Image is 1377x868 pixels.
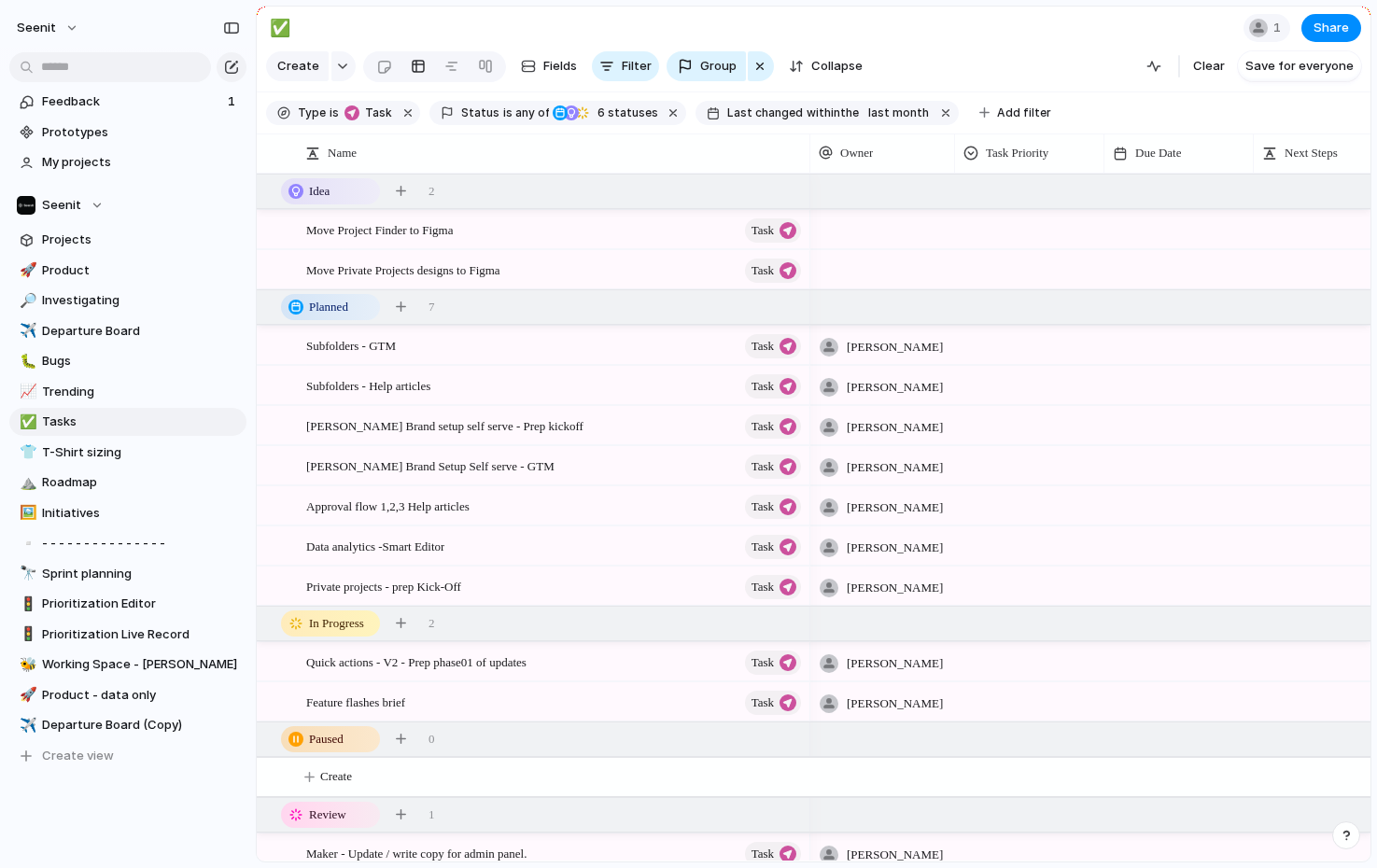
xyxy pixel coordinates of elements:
span: Task Priority [986,144,1048,162]
span: [PERSON_NAME] Brand Setup Self serve - GTM [306,455,555,476]
span: Feature flashes brief [306,691,405,712]
span: is [330,105,339,121]
span: Roadmap [42,473,240,492]
div: ✅ [20,412,33,433]
div: 🚀 [20,684,33,706]
span: Add filter [997,105,1051,121]
a: 🚦Prioritization Editor [9,590,246,618]
span: Task [752,454,774,480]
span: Idea [309,182,330,201]
span: Maker - Update / write copy for admin panel. [306,842,527,863]
a: Feedback1 [9,88,246,116]
span: In Progress [309,614,364,633]
span: [PERSON_NAME] [847,378,943,397]
span: Task [752,534,774,560]
a: ✅Tasks [9,408,246,436]
button: Task [745,575,801,599]
span: 2 [429,182,435,201]
button: 📈 [17,383,35,401]
a: ✈️Departure Board [9,317,246,345]
div: 🐛Bugs [9,347,246,375]
button: 🐛 [17,352,35,371]
span: [PERSON_NAME] [847,458,943,477]
span: [PERSON_NAME] [847,539,943,557]
button: ✈️ [17,322,35,341]
span: Collapse [811,57,863,76]
span: Move Project Finder to Figma [306,218,453,240]
button: Filter [592,51,659,81]
span: Due Date [1135,144,1181,162]
button: Task [745,842,801,866]
span: Trending [42,383,240,401]
span: Create [320,767,352,786]
div: 🚦 [20,623,33,645]
span: Sprint planning [42,565,240,583]
span: Data analytics -Smart Editor [306,535,444,556]
span: last month [868,105,929,121]
div: ⛰️Roadmap [9,469,246,497]
a: 🚦Prioritization Live Record [9,621,246,649]
span: 7 [429,298,435,316]
span: Type [298,105,326,121]
div: ▫️ [20,533,33,554]
span: [PERSON_NAME] [847,579,943,597]
span: [PERSON_NAME] [847,654,943,673]
span: Filter [622,57,652,76]
span: Task [752,333,774,359]
div: 🖼️ [20,502,33,524]
span: any of [513,105,549,121]
span: Review [309,805,346,824]
button: Add filter [968,100,1062,126]
button: 6 statuses [551,103,662,123]
button: 🐝 [17,655,35,674]
span: Initiatives [42,504,240,523]
span: Last changed [727,105,803,121]
span: Working Space - [PERSON_NAME] [42,655,240,674]
a: 🔎Investigating [9,287,246,315]
span: Task [752,413,774,440]
span: Seenit [17,19,56,37]
span: Task [359,105,392,121]
button: ⛰️ [17,473,35,492]
button: 🚀 [17,686,35,705]
span: is [503,105,513,121]
div: 🐛 [20,351,33,372]
a: 📈Trending [9,378,246,406]
button: Clear [1186,51,1232,81]
span: Clear [1193,57,1225,76]
div: ▫️- - - - - - - - - - - - - - - [9,529,246,557]
button: last month [861,103,934,123]
div: 🖼️Initiatives [9,499,246,527]
a: Projects [9,226,246,254]
button: Task [745,535,801,559]
span: Task [752,373,774,399]
span: Move Private Projects designs to Figma [306,259,500,280]
span: Seenit [42,196,81,215]
div: 👕 [20,441,33,463]
button: ✅ [265,13,295,43]
div: ⛰️ [20,472,33,494]
span: Subfolders - GTM [306,334,396,356]
button: ✈️ [17,716,35,735]
div: 🔎 [20,290,33,312]
span: Task [752,217,774,244]
a: 👕T-Shirt sizing [9,439,246,467]
span: 1 [1273,19,1286,37]
div: 📈 [20,381,33,402]
a: ✈️Departure Board (Copy) [9,711,246,739]
button: 👕 [17,443,35,462]
span: Prototypes [42,123,240,142]
span: T-Shirt sizing [42,443,240,462]
a: 🐝Working Space - [PERSON_NAME] [9,651,246,679]
div: ✅ [270,15,290,40]
button: Collapse [781,51,870,81]
span: Owner [840,144,873,162]
button: Task [745,334,801,358]
span: Share [1314,19,1349,37]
